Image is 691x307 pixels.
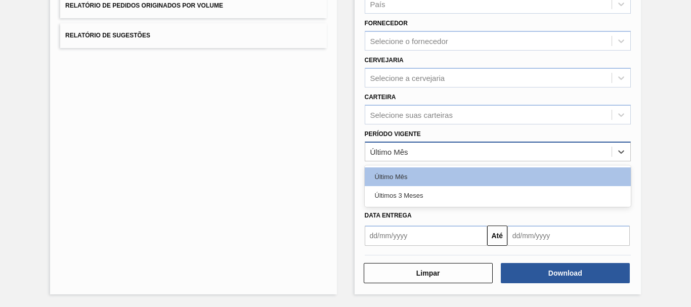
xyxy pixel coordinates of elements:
[370,110,453,119] div: Selecione suas carteiras
[370,37,448,46] div: Selecione o fornecedor
[365,57,404,64] label: Cervejaria
[370,73,445,82] div: Selecione a cervejaria
[365,186,631,205] div: Últimos 3 Meses
[507,226,630,246] input: dd/mm/yyyy
[365,20,408,27] label: Fornecedor
[365,94,396,101] label: Carteira
[487,226,507,246] button: Até
[60,23,326,48] button: Relatório de Sugestões
[65,2,223,9] span: Relatório de Pedidos Originados por Volume
[65,32,150,39] span: Relatório de Sugestões
[365,212,412,219] span: Data Entrega
[501,263,630,283] button: Download
[370,147,408,156] div: Último Mês
[365,167,631,186] div: Último Mês
[365,130,421,138] label: Período Vigente
[365,226,487,246] input: dd/mm/yyyy
[364,263,493,283] button: Limpar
